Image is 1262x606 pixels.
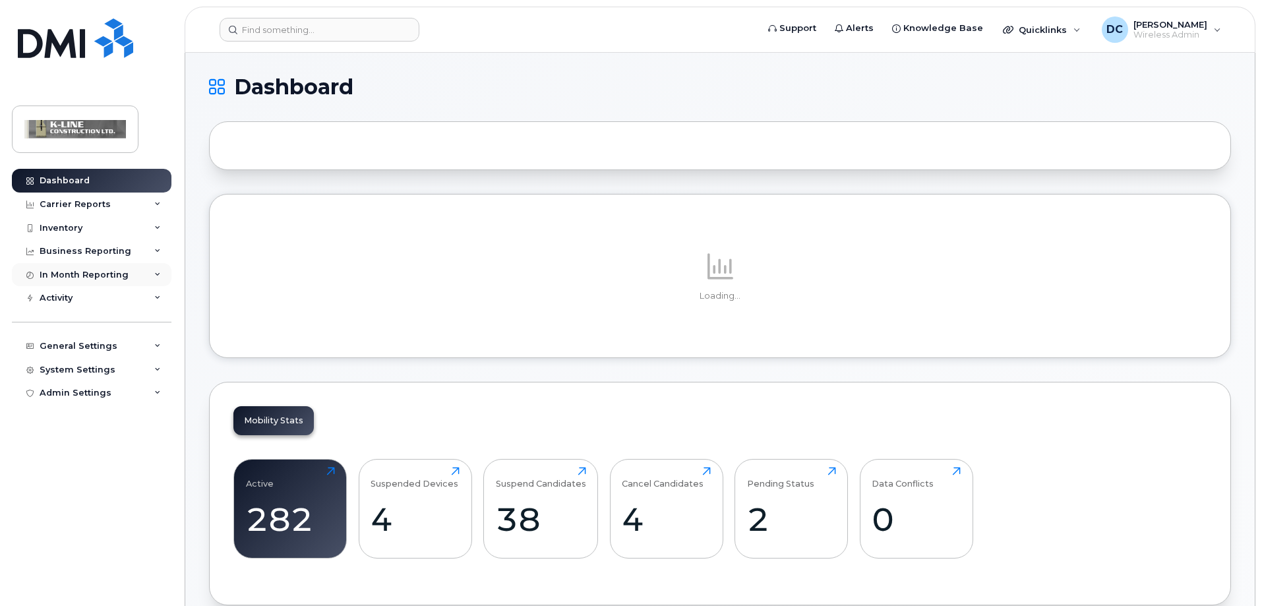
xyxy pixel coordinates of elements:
div: 4 [371,500,460,539]
a: Suspend Candidates38 [496,467,586,551]
div: Suspend Candidates [496,467,586,489]
div: 2 [747,500,836,539]
p: Loading... [233,290,1207,302]
div: Data Conflicts [872,467,934,489]
div: 38 [496,500,586,539]
div: Active [246,467,274,489]
a: Cancel Candidates4 [622,467,711,551]
a: Suspended Devices4 [371,467,460,551]
span: Dashboard [234,77,353,97]
a: Data Conflicts0 [872,467,961,551]
div: 282 [246,500,335,539]
div: 4 [622,500,711,539]
div: Pending Status [747,467,814,489]
a: Active282 [246,467,335,551]
a: Pending Status2 [747,467,836,551]
div: Suspended Devices [371,467,458,489]
div: 0 [872,500,961,539]
div: Cancel Candidates [622,467,704,489]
